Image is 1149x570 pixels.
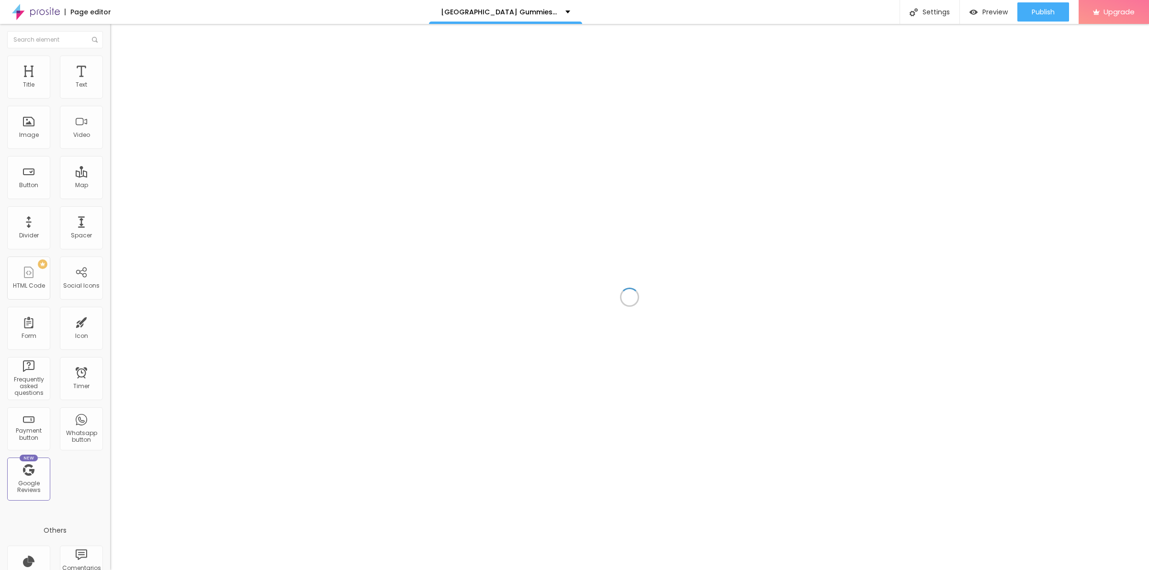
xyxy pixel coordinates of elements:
div: Video [73,132,90,138]
div: Payment button [10,427,47,441]
p: [GEOGRAPHIC_DATA] Gummies [GEOGRAPHIC_DATA] Updated 2025 [441,9,558,15]
div: Button [19,182,38,189]
div: Frequently asked questions [10,376,47,397]
div: New [20,455,38,461]
div: Text [76,81,87,88]
button: Preview [960,2,1017,22]
div: Spacer [71,232,92,239]
input: Search element [7,31,103,48]
img: view-1.svg [969,8,978,16]
div: Whatsapp button [62,430,100,444]
div: Title [23,81,34,88]
div: Timer [73,383,90,390]
img: Icone [92,37,98,43]
div: Social Icons [63,282,100,289]
button: Publish [1017,2,1069,22]
div: Divider [19,232,39,239]
div: Form [22,333,36,339]
div: Page editor [65,9,111,15]
span: Preview [982,8,1008,16]
span: Upgrade [1104,8,1135,16]
div: HTML Code [13,282,45,289]
span: Publish [1032,8,1055,16]
div: Map [75,182,88,189]
img: Icone [910,8,918,16]
div: Icon [75,333,88,339]
div: Google Reviews [10,480,47,494]
div: Image [19,132,39,138]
